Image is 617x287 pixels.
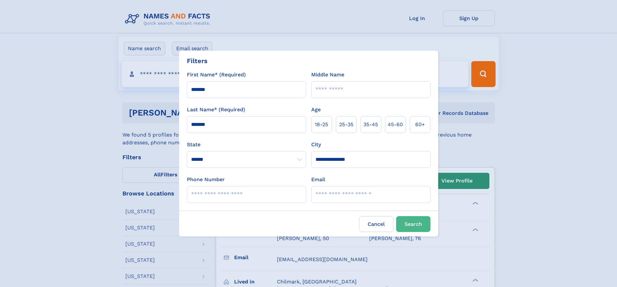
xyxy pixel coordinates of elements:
[396,216,430,232] button: Search
[311,106,321,114] label: Age
[187,141,306,149] label: State
[339,121,353,128] span: 25‑35
[363,121,378,128] span: 35‑45
[311,176,325,183] label: Email
[415,121,425,128] span: 60+
[315,121,328,128] span: 18‑25
[388,121,403,128] span: 45‑60
[311,71,344,79] label: Middle Name
[311,141,321,149] label: City
[359,216,394,232] label: Cancel
[187,71,246,79] label: First Name* (Required)
[187,176,225,183] label: Phone Number
[187,56,208,66] div: Filters
[187,106,245,114] label: Last Name* (Required)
